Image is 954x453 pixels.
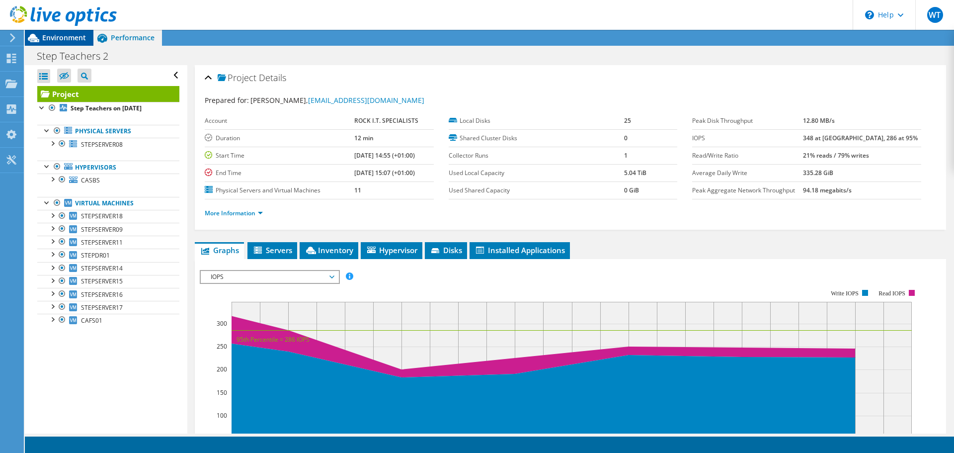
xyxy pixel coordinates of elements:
h1: Step Teachers 2 [32,51,124,62]
span: Disks [430,245,462,255]
span: STEPSERVER08 [81,140,123,149]
span: Hypervisor [366,245,417,255]
a: More Information [205,209,263,217]
span: Details [259,72,286,84]
a: [EMAIL_ADDRESS][DOMAIN_NAME] [308,95,424,105]
span: CASBS [81,176,100,184]
b: 0 GiB [624,186,639,194]
b: 11 [354,186,361,194]
b: 1 [624,151,628,160]
a: STEPSERVER08 [37,138,179,151]
label: Peak Aggregate Network Throughput [692,185,803,195]
label: Used Shared Capacity [449,185,624,195]
a: Hypervisors [37,161,179,174]
label: IOPS [692,133,803,143]
span: STEPSERVER18 [81,212,123,220]
span: STEPSERVER11 [81,238,123,247]
text: 150 [217,388,227,397]
label: Collector Runs [449,151,624,161]
span: WT [927,7,943,23]
a: STEPSERVER17 [37,301,179,314]
a: Step Teachers on [DATE] [37,102,179,115]
text: 100 [217,411,227,420]
span: Environment [42,33,86,42]
text: Read IOPS [879,290,906,297]
span: Servers [252,245,292,255]
b: ROCK I.T. SPECIALISTS [354,116,418,125]
text: 300 [217,319,227,328]
b: 348 at [GEOGRAPHIC_DATA], 286 at 95% [803,134,918,142]
a: STEPSERVER18 [37,210,179,223]
text: 95th Percentile = 286 IOPS [237,335,310,344]
svg: \n [865,10,874,19]
text: Write IOPS [831,290,859,297]
label: End Time [205,168,354,178]
b: 25 [624,116,631,125]
a: STEPSERVER14 [37,262,179,275]
text: 250 [217,342,227,351]
label: Account [205,116,354,126]
span: STEPSERVER16 [81,290,123,299]
label: Start Time [205,151,354,161]
a: Project [37,86,179,102]
label: Read/Write Ratio [692,151,803,161]
label: Shared Cluster Disks [449,133,624,143]
span: Inventory [305,245,353,255]
span: [PERSON_NAME], [250,95,424,105]
a: Physical Servers [37,125,179,138]
span: CAFS01 [81,316,102,325]
a: STEPSERVER11 [37,236,179,249]
a: CAFS01 [37,314,179,327]
a: STEPSERVER15 [37,275,179,288]
b: 21% reads / 79% writes [803,151,869,160]
text: 200 [217,365,227,373]
b: 5.04 TiB [624,169,646,177]
span: STEPSERVER17 [81,303,123,312]
label: Physical Servers and Virtual Machines [205,185,354,195]
label: Average Daily Write [692,168,803,178]
span: STEPSERVER09 [81,225,123,234]
a: Virtual Machines [37,197,179,210]
span: Performance [111,33,155,42]
b: 12 min [354,134,374,142]
span: IOPS [206,271,333,283]
a: CASBS [37,174,179,186]
span: STEPDR01 [81,251,110,260]
span: STEPSERVER14 [81,264,123,272]
b: Step Teachers on [DATE] [71,104,142,112]
span: Project [218,73,256,83]
b: [DATE] 15:07 (+01:00) [354,169,415,177]
label: Used Local Capacity [449,168,624,178]
label: Local Disks [449,116,624,126]
b: 12.80 MB/s [803,116,835,125]
span: Installed Applications [475,245,565,255]
span: STEPSERVER15 [81,277,123,285]
b: 94.18 megabits/s [803,186,852,194]
span: Graphs [200,245,239,255]
a: STEPSERVER09 [37,223,179,236]
label: Peak Disk Throughput [692,116,803,126]
b: 335.28 GiB [803,169,833,177]
a: STEPDR01 [37,249,179,262]
b: 0 [624,134,628,142]
a: STEPSERVER16 [37,288,179,301]
b: [DATE] 14:55 (+01:00) [354,151,415,160]
label: Duration [205,133,354,143]
label: Prepared for: [205,95,249,105]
